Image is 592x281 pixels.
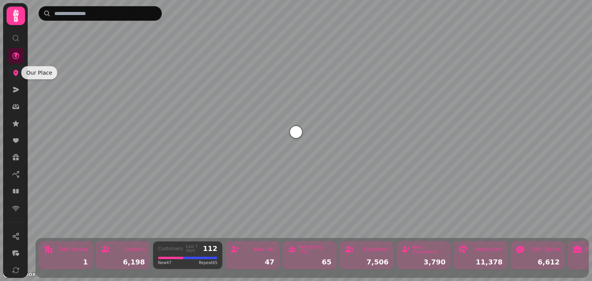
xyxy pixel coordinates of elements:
[203,245,217,252] div: 112
[363,247,388,252] div: Customers
[124,247,145,252] div: Contacts
[199,260,217,266] span: Repeat 65
[59,247,88,252] div: Total Venues
[516,259,560,266] div: 6,612
[299,245,331,254] div: Returning (7d)
[253,247,274,252] div: New (7d)
[459,259,503,266] div: 11,378
[288,259,331,266] div: 65
[290,126,302,138] button: Our Place
[158,246,183,251] div: Customers
[158,260,172,266] span: New 47
[21,66,57,79] div: Our Place
[412,245,446,254] div: New Customers
[531,247,560,252] div: SMS Opt-ins
[101,259,145,266] div: 6,198
[475,247,503,252] div: Interactions
[402,259,446,266] div: 3,790
[186,245,200,253] div: Last 7 days
[44,259,88,266] div: 1
[230,259,274,266] div: 47
[2,270,36,279] a: Mapbox logo
[290,126,302,140] div: Map marker
[345,259,388,266] div: 7,506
